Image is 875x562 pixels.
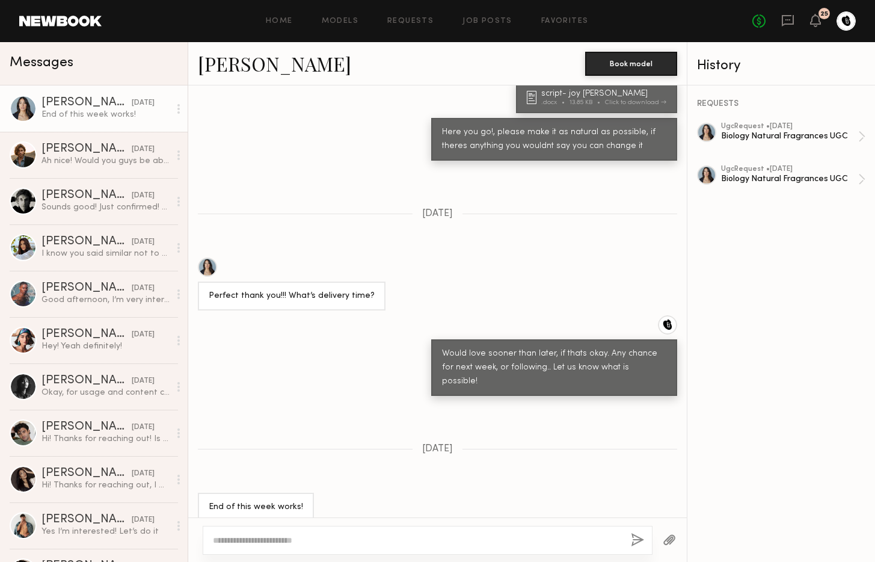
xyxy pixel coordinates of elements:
[41,433,170,445] div: Hi! Thanks for reaching out! Is there wiggle room with rate? My rate is usually starts at $500 fo...
[10,56,73,70] span: Messages
[132,375,155,387] div: [DATE]
[132,144,155,155] div: [DATE]
[527,90,670,106] a: script- joy [PERSON_NAME].docx13.85 KBClick to download
[41,329,132,341] div: [PERSON_NAME]
[721,123,865,150] a: ugcRequest •[DATE]Biology Natural Fragrances UGC
[697,100,865,108] div: REQUESTS
[41,97,132,109] div: [PERSON_NAME]
[41,341,170,352] div: Hey! Yeah definitely!
[322,17,358,25] a: Models
[41,109,170,120] div: End of this week works!
[132,236,155,248] div: [DATE]
[41,480,170,491] div: Hi! Thanks for reaching out, I would love to be apart of this. My rate usually starts at 300, thi...
[41,202,170,213] div: Sounds good! Just confirmed! Thanks!
[132,283,155,294] div: [DATE]
[442,347,666,389] div: Would love sooner than later, if thats okay. Any chance for next week, or following.. Let us know...
[132,190,155,202] div: [DATE]
[41,294,170,306] div: Good afternoon, I’m very interested in trying out your new parfum fragrance.
[585,58,677,68] a: Book model
[132,97,155,109] div: [DATE]
[605,99,666,106] div: Click to download
[422,444,453,454] span: [DATE]
[721,173,858,185] div: Biology Natural Fragrances UGC
[209,501,303,514] div: End of this week works!
[132,514,155,526] div: [DATE]
[541,90,670,98] div: script- joy [PERSON_NAME]
[41,236,132,248] div: [PERSON_NAME]
[41,248,170,259] div: I know you said similar not to be repetitive, but want to make sure. I usually do any review vide...
[422,209,453,219] span: [DATE]
[721,131,858,142] div: Biology Natural Fragrances UGC
[132,468,155,480] div: [DATE]
[132,422,155,433] div: [DATE]
[387,17,434,25] a: Requests
[570,99,605,106] div: 13.85 KB
[41,282,132,294] div: [PERSON_NAME]
[41,526,170,537] div: Yes I’m interested! Let’s do it
[132,329,155,341] div: [DATE]
[721,123,858,131] div: ugc Request • [DATE]
[41,514,132,526] div: [PERSON_NAME]
[41,143,132,155] div: [PERSON_NAME]
[41,375,132,387] div: [PERSON_NAME]
[541,99,570,106] div: .docx
[721,165,865,193] a: ugcRequest •[DATE]Biology Natural Fragrances UGC
[41,468,132,480] div: [PERSON_NAME]
[585,52,677,76] button: Book model
[41,421,132,433] div: [PERSON_NAME]
[198,51,351,76] a: [PERSON_NAME]
[462,17,512,25] a: Job Posts
[209,289,375,303] div: Perfect thank you!!! What’s delivery time?
[442,126,666,153] div: Here you go!, please make it as natural as possible, if theres anything you wouldnt say you can c...
[820,11,828,17] div: 25
[697,59,865,73] div: History
[541,17,589,25] a: Favorites
[41,155,170,167] div: Ah nice! Would you guys be able to make $500 work? Thats usually my base rate
[721,165,858,173] div: ugc Request • [DATE]
[41,387,170,398] div: Okay, for usage and content creation, I charge 550. Let me know if that works and I’m happy to co...
[266,17,293,25] a: Home
[41,190,132,202] div: [PERSON_NAME]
